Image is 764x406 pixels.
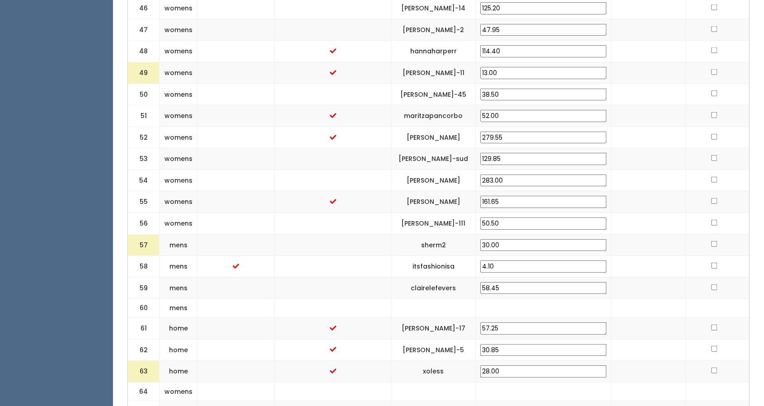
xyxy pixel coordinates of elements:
td: womens [159,170,197,191]
td: 62 [128,339,159,361]
td: womens [159,213,197,235]
td: 57 [128,234,159,256]
td: womens [159,19,197,41]
td: home [159,317,197,339]
td: [PERSON_NAME]-17 [391,317,476,339]
td: mens [159,277,197,299]
td: home [159,361,197,382]
td: itsfashionisa [391,256,476,278]
td: 61 [128,317,159,339]
td: [PERSON_NAME] [391,127,476,148]
td: clairelefevers [391,277,476,299]
td: 59 [128,277,159,299]
td: [PERSON_NAME]-45 [391,84,476,105]
td: xoless [391,361,476,382]
td: sherm2 [391,234,476,256]
td: womens [159,382,197,401]
td: mens [159,234,197,256]
td: 64 [128,382,159,401]
td: [PERSON_NAME]-5 [391,339,476,361]
td: [PERSON_NAME]-11 [391,62,476,84]
td: mens [159,256,197,278]
td: 56 [128,213,159,235]
td: womens [159,191,197,213]
td: hannaharperr [391,41,476,62]
td: home [159,339,197,361]
td: 52 [128,127,159,148]
td: 58 [128,256,159,278]
td: 48 [128,41,159,62]
td: womens [159,127,197,148]
td: womens [159,105,197,127]
td: [PERSON_NAME] [391,191,476,213]
td: 50 [128,84,159,105]
td: 47 [128,19,159,41]
td: [PERSON_NAME]-2 [391,19,476,41]
td: 55 [128,191,159,213]
td: womens [159,41,197,62]
td: 53 [128,148,159,170]
td: 60 [128,299,159,318]
td: maritzapancorbo [391,105,476,127]
td: [PERSON_NAME] [391,170,476,191]
td: [PERSON_NAME]-111 [391,213,476,235]
td: womens [159,148,197,170]
td: [PERSON_NAME]-sud [391,148,476,170]
td: 54 [128,170,159,191]
td: 49 [128,62,159,84]
td: mens [159,299,197,318]
td: 51 [128,105,159,127]
td: womens [159,62,197,84]
td: womens [159,84,197,105]
td: 63 [128,361,159,382]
